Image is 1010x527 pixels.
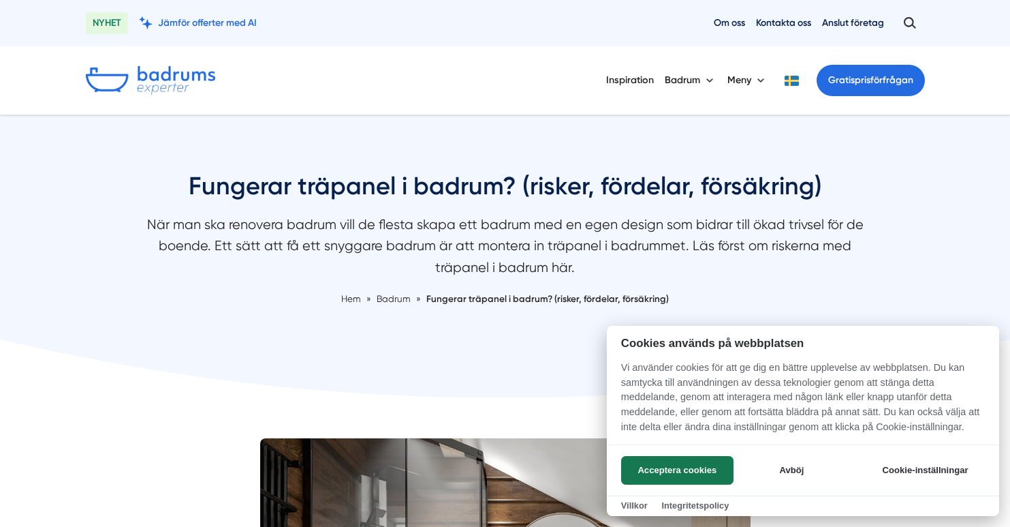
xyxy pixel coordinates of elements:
[661,500,729,511] a: Integritetspolicy
[621,456,733,485] button: Acceptera cookies
[607,361,999,444] p: Vi använder cookies för att ge dig en bättre upplevelse av webbplatsen. Du kan samtycka till anvä...
[738,456,846,485] button: Avböj
[621,500,648,511] a: Villkor
[866,456,985,485] button: Cookie-inställningar
[607,337,999,350] h2: Cookies används på webbplatsen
